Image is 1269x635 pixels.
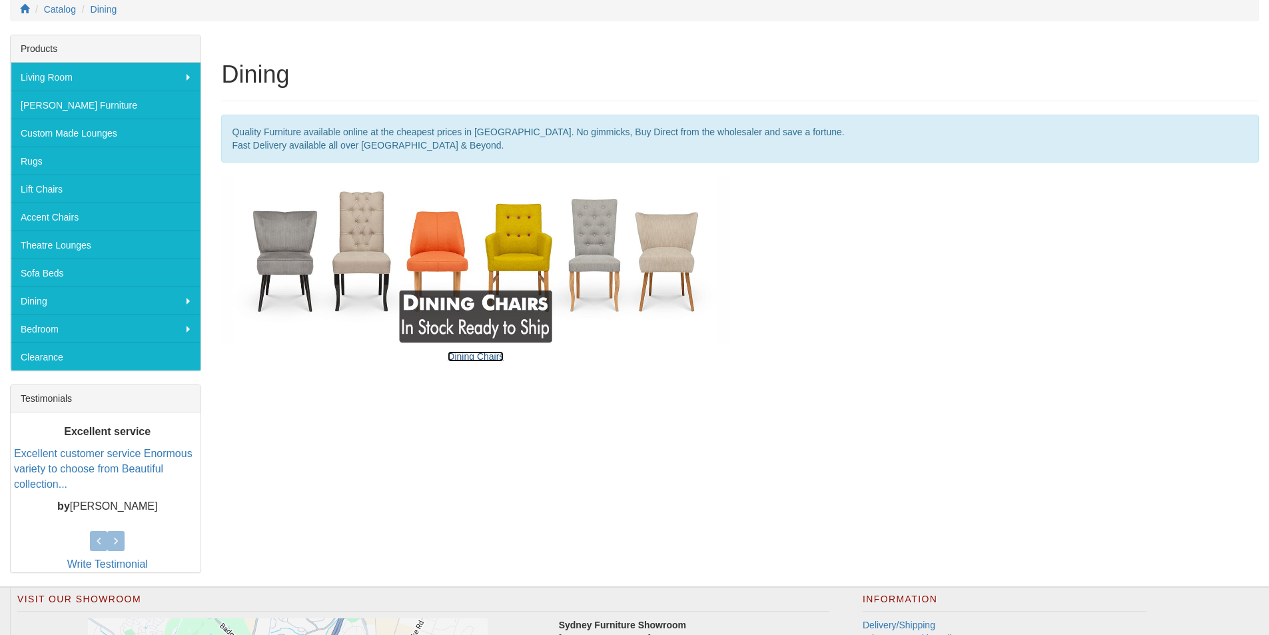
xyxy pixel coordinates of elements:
[11,385,201,412] div: Testimonials
[11,342,201,370] a: Clearance
[221,176,730,346] img: Dining Chairs
[11,63,201,91] a: Living Room
[14,448,193,490] a: Excellent customer service Enormous variety to choose from Beautiful collection...
[17,594,829,612] h2: Visit Our Showroom
[559,620,686,630] strong: Sydney Furniture Showroom
[11,259,201,287] a: Sofa Beds
[11,315,201,342] a: Bedroom
[11,91,201,119] a: [PERSON_NAME] Furniture
[11,119,201,147] a: Custom Made Lounges
[11,203,201,231] a: Accent Chairs
[863,594,1146,612] h2: Information
[863,620,935,630] a: Delivery/Shipping
[11,175,201,203] a: Lift Chairs
[44,4,76,15] a: Catalog
[64,426,151,437] b: Excellent service
[11,231,201,259] a: Theatre Lounges
[448,351,504,362] a: Dining Chairs
[11,287,201,315] a: Dining
[91,4,117,15] a: Dining
[11,35,201,63] div: Products
[57,500,70,511] b: by
[67,558,148,570] a: Write Testimonial
[11,147,201,175] a: Rugs
[14,498,201,514] p: [PERSON_NAME]
[221,115,1259,163] div: Quality Furniture available online at the cheapest prices in [GEOGRAPHIC_DATA]. No gimmicks, Buy ...
[221,61,1259,88] h1: Dining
